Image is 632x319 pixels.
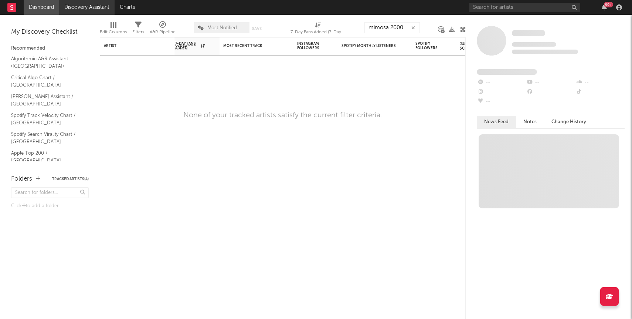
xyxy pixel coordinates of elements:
a: Spotify Search Virality Chart / [GEOGRAPHIC_DATA] [11,130,81,145]
div: Edit Columns [100,28,127,37]
button: News Feed [477,116,516,128]
div: Edit Columns [100,19,127,40]
div: 7-Day Fans Added (7-Day Fans Added) [290,28,346,37]
button: Save [252,27,262,31]
div: A&R Pipeline [150,19,176,40]
div: 7-Day Fans Added (7-Day Fans Added) [290,19,346,40]
span: 7-Day Fans Added [175,41,199,50]
button: 99+ [602,4,607,10]
div: Instagram Followers [297,41,323,50]
div: Folders [11,175,32,184]
div: -- [575,78,625,87]
div: -- [575,87,625,97]
span: 0 fans last week [512,50,578,54]
div: -- [526,78,575,87]
div: -- [526,87,575,97]
div: -- [477,97,526,107]
div: A&R Pipeline [150,28,176,37]
div: 99 + [604,2,613,7]
button: Notes [516,116,544,128]
div: Recommended [11,44,89,53]
div: Filters [132,19,144,40]
div: Spotify Followers [415,41,441,50]
button: Change History [544,116,594,128]
div: Artist [104,44,159,48]
a: Algorithmic A&R Assistant ([GEOGRAPHIC_DATA]) [11,55,81,70]
div: Jump Score [460,42,478,51]
span: Fans Added by Platform [477,69,537,75]
div: -- [477,87,526,97]
a: [PERSON_NAME] Assistant / [GEOGRAPHIC_DATA] [11,93,81,108]
div: Most Recent Track [223,44,279,48]
span: Most Notified [207,26,237,30]
a: Some Artist [512,30,545,37]
a: Spotify Track Velocity Chart / [GEOGRAPHIC_DATA] [11,111,81,127]
div: -- [477,78,526,87]
input: Search for artists [469,3,580,12]
span: Some Artist [512,30,545,36]
div: My Discovery Checklist [11,28,89,37]
div: Click to add a folder. [11,202,89,211]
input: Search... [364,22,420,33]
a: Apple Top 200 / [GEOGRAPHIC_DATA] [11,149,81,164]
a: Critical Algo Chart / [GEOGRAPHIC_DATA] [11,74,81,89]
div: Filters [132,28,144,37]
input: Search for folders... [11,187,89,198]
div: None of your tracked artists satisfy the current filter criteria. [183,111,382,120]
div: Spotify Monthly Listeners [342,44,397,48]
button: Tracked Artists(4) [52,177,89,181]
span: Tracking Since: [DATE] [512,42,556,47]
